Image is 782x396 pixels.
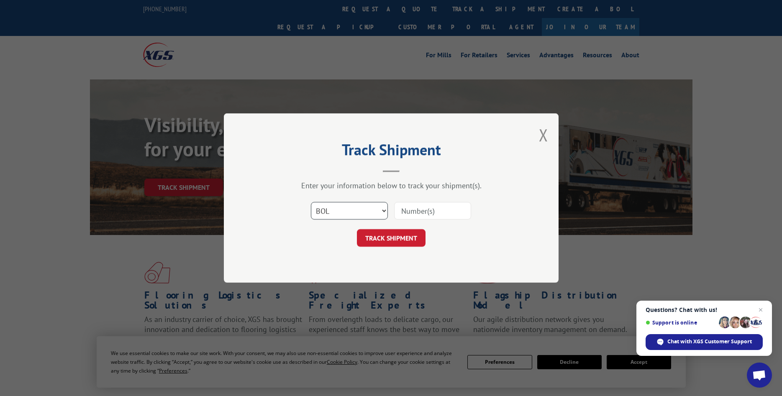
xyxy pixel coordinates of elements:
[646,307,763,313] span: Questions? Chat with us!
[667,338,752,345] span: Chat with XGS Customer Support
[539,124,548,146] button: Close modal
[756,305,766,315] span: Close chat
[357,229,426,247] button: TRACK SHIPMENT
[646,319,716,326] span: Support is online
[266,144,517,160] h2: Track Shipment
[747,363,772,388] div: Open chat
[394,202,471,220] input: Number(s)
[266,181,517,190] div: Enter your information below to track your shipment(s).
[646,334,763,350] div: Chat with XGS Customer Support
